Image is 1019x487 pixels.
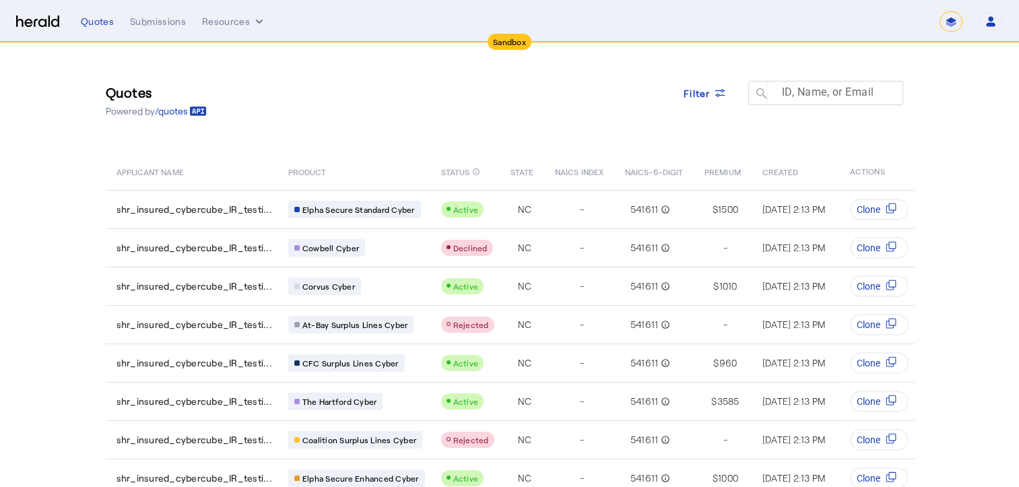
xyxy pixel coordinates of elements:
[117,433,272,447] span: shr_insured_cybercube_IR_testi...
[630,241,659,255] span: 541611
[302,473,419,484] span: Elpha Secure Enhanced Cyber
[453,320,489,329] span: Rejected
[850,275,909,297] button: Clone
[850,314,909,335] button: Clone
[106,83,207,102] h3: Quotes
[517,203,531,216] span: NC
[302,434,416,445] span: Coalition Surplus Lines Cyber
[117,472,272,485] span: shr_insured_cybercube_IR_testi...
[748,86,771,103] mat-icon: search
[517,241,531,255] span: NC
[857,318,880,331] span: Clone
[302,396,377,407] span: The Hartford Cyber
[117,203,272,216] span: shr_insured_cybercube_IR_testi...
[658,203,670,216] mat-icon: info_outline
[713,203,718,216] span: $
[850,237,909,259] button: Clone
[630,356,659,370] span: 541611
[155,104,207,118] a: /quotes
[517,318,531,331] span: NC
[117,164,184,178] span: APPLICANT NAME
[762,357,826,368] span: [DATE] 2:13 PM
[762,472,826,484] span: [DATE] 2:13 PM
[762,242,826,253] span: [DATE] 2:13 PM
[302,358,399,368] span: CFC Surplus Lines Cyber
[684,86,711,100] span: Filter
[713,356,719,370] span: $
[630,433,659,447] span: 541611
[453,205,479,214] span: Active
[517,395,531,408] span: NC
[857,280,880,293] span: Clone
[762,434,826,445] span: [DATE] 2:13 PM
[762,164,799,178] span: CREATED
[857,203,880,216] span: Clone
[713,280,719,293] span: $
[453,397,479,406] span: Active
[719,356,737,370] span: 960
[857,472,880,485] span: Clone
[850,429,909,451] button: Clone
[850,391,909,412] button: Clone
[302,204,415,215] span: Elpha Secure Standard Cyber
[762,280,826,292] span: [DATE] 2:13 PM
[704,164,741,178] span: PREMIUM
[453,358,479,368] span: Active
[630,472,659,485] span: 541611
[625,164,683,178] span: NAICS-6-DIGIT
[441,164,470,178] span: STATUS
[302,281,355,292] span: Corvus Cyber
[630,318,659,331] span: 541611
[857,395,880,408] span: Clone
[453,435,489,445] span: Rejected
[117,280,272,293] span: shr_insured_cybercube_IR_testi...
[16,15,59,28] img: Herald Logo
[453,282,479,291] span: Active
[762,203,826,215] span: [DATE] 2:13 PM
[517,280,531,293] span: NC
[673,81,737,105] button: Filter
[723,241,727,255] span: -
[106,104,207,118] p: Powered by
[718,472,738,485] span: 1000
[580,433,584,447] span: -
[517,472,531,485] span: NC
[580,280,584,293] span: -
[857,433,880,447] span: Clone
[658,433,670,447] mat-icon: info_outline
[658,395,670,408] mat-icon: info_outline
[580,472,584,485] span: -
[117,395,272,408] span: shr_insured_cybercube_IR_testi...
[658,241,670,255] mat-icon: info_outline
[658,472,670,485] mat-icon: info_outline
[517,433,531,447] span: NC
[723,433,727,447] span: -
[719,280,737,293] span: 1010
[839,152,914,190] th: ACTIONS
[580,241,584,255] span: -
[718,203,738,216] span: 1500
[857,356,880,370] span: Clone
[202,15,266,28] button: Resources dropdown menu
[81,15,114,28] div: Quotes
[302,319,408,330] span: At-Bay Surplus Lines Cyber
[472,164,480,179] mat-icon: info_outline
[117,318,272,331] span: shr_insured_cybercube_IR_testi...
[580,318,584,331] span: -
[630,203,659,216] span: 541611
[511,164,533,178] span: STATE
[453,243,488,253] span: Declined
[488,34,531,50] div: Sandbox
[288,164,327,178] span: PRODUCT
[850,352,909,374] button: Clone
[762,319,826,330] span: [DATE] 2:13 PM
[658,318,670,331] mat-icon: info_outline
[302,242,359,253] span: Cowbell Cyber
[580,395,584,408] span: -
[762,395,826,407] span: [DATE] 2:13 PM
[723,318,727,331] span: -
[117,241,272,255] span: shr_insured_cybercube_IR_testi...
[658,356,670,370] mat-icon: info_outline
[555,164,603,178] span: NAICS INDEX
[130,15,186,28] div: Submissions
